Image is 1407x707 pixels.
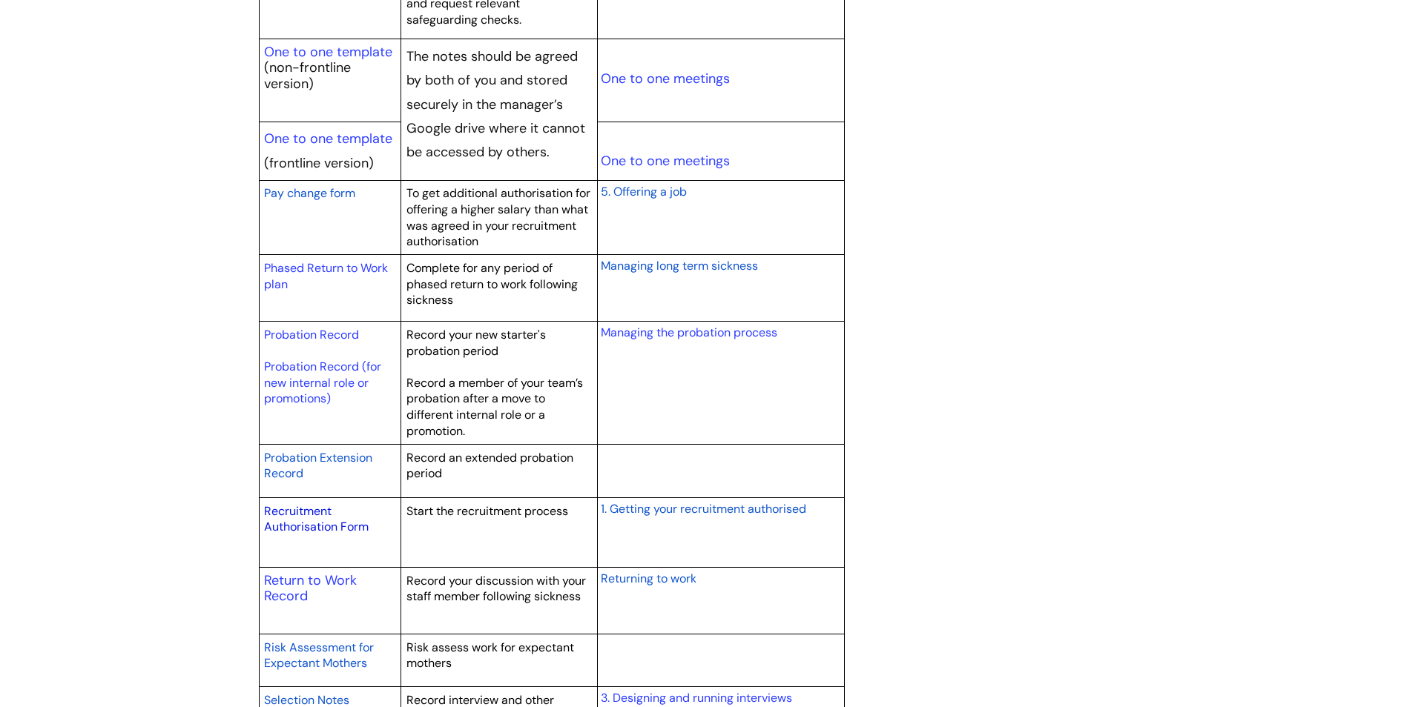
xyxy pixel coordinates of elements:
[406,185,590,249] span: To get additional authorisation for offering a higher salary than what was agreed in your recruit...
[601,258,758,273] span: Managing long term sickness
[264,130,392,147] a: One to one template
[264,185,355,201] span: Pay change form
[601,501,806,517] span: 1. Getting your recruitment authorised
[406,375,583,439] span: Record a member of your team’s probation after a move to different internal role or a promotion.
[264,450,372,482] span: Probation Extension Record
[406,450,573,482] span: Record an extended probation period
[601,571,696,586] span: Returning to work
[601,690,792,706] a: 3. Designing and running interviews
[601,325,777,340] a: Managing the probation process
[264,571,357,605] a: Return to Work Record
[264,60,396,92] p: (non-frontline version)
[601,569,696,587] a: Returning to work
[406,640,574,671] span: Risk assess work for expectant mothers
[264,448,372,482] a: Probation Extension Record
[259,122,401,180] td: (frontline version)
[406,260,578,308] span: Complete for any period of phased return to work following sickness
[264,43,392,61] a: One to one template
[264,184,355,202] a: Pay change form
[601,256,758,274] a: Managing long term sickness
[264,327,359,342] a: Probation Record
[264,503,369,535] a: Recruitment Authorisation Form
[601,152,730,170] a: One to one meetings
[601,184,687,199] span: 5. Offering a job
[406,327,546,359] span: Record your new starter's probation period
[264,640,374,671] span: Risk Assessment for Expectant Mothers
[264,359,381,406] a: Probation Record (for new internal role or promotions)
[406,503,568,519] span: Start the recruitment process
[264,260,388,292] a: Phased Return to Work plan
[601,499,806,517] a: 1. Getting your recruitment authorised
[264,638,374,672] a: Risk Assessment for Expectant Mothers
[401,39,598,181] td: The notes should be agreed by both of you and stored securely in the manager’s Google drive where...
[601,70,730,87] a: One to one meetings
[601,182,687,200] a: 5. Offering a job
[406,573,586,605] span: Record your discussion with your staff member following sickness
